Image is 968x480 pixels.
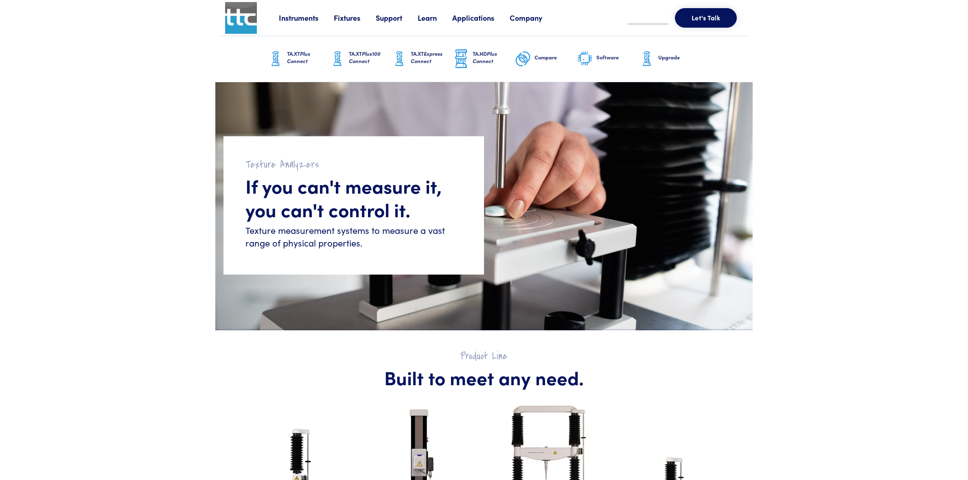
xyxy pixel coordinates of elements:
a: Instruments [279,13,334,23]
h6: TA.XT [411,50,453,65]
h6: TA.XT [349,50,391,65]
a: Applications [452,13,510,23]
a: Fixtures [334,13,376,23]
h6: Software [596,54,639,61]
span: Plus Connect [287,50,310,65]
a: Support [376,13,418,23]
img: compare-graphic.png [515,49,531,69]
a: Company [510,13,558,23]
img: ta-xt-graphic.png [391,49,407,69]
a: Software [577,36,639,82]
h1: If you can't measure it, you can't control it. [245,174,462,221]
span: Plus100 Connect [349,50,381,65]
h2: Product Line [240,350,728,362]
img: ta-xt-graphic.png [639,49,655,69]
a: TA.HDPlus Connect [453,36,515,82]
h6: Texture measurement systems to measure a vast range of physical properties. [245,224,462,249]
h2: Texture Analyzers [245,158,462,171]
span: Express Connect [411,50,442,65]
img: ta-hd-graphic.png [453,48,469,70]
img: ta-xt-graphic.png [267,49,284,69]
span: Plus Connect [473,50,497,65]
a: Compare [515,36,577,82]
h6: TA.HD [473,50,515,65]
img: ta-xt-graphic.png [329,49,346,69]
img: ttc_logo_1x1_v1.0.png [225,2,257,34]
h6: TA.XT [287,50,329,65]
a: TA.XTExpress Connect [391,36,453,82]
img: software-graphic.png [577,50,593,68]
h6: Upgrade [658,54,701,61]
a: TA.XTPlus100 Connect [329,36,391,82]
a: Upgrade [639,36,701,82]
button: Let's Talk [675,8,737,28]
a: TA.XTPlus Connect [267,36,329,82]
a: Learn [418,13,452,23]
h1: Built to meet any need. [240,366,728,389]
h6: Compare [534,54,577,61]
